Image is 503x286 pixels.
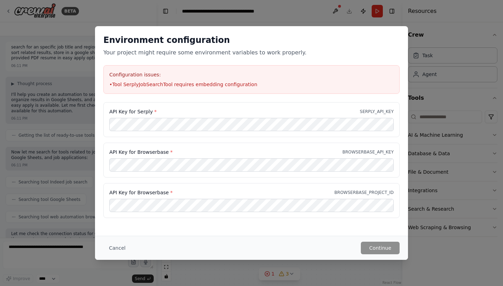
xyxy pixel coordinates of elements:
[109,189,173,196] label: API Key for Browserbase
[109,108,156,115] label: API Key for Serply
[103,35,400,46] h2: Environment configuration
[342,149,394,155] p: BROWSERBASE_API_KEY
[109,71,394,78] h3: Configuration issues:
[360,109,394,114] p: SERPLY_API_KEY
[109,81,394,88] li: • Tool SerplyJobSearchTool requires embedding configuration
[334,190,394,195] p: BROWSERBASE_PROJECT_ID
[361,242,400,254] button: Continue
[103,242,131,254] button: Cancel
[109,149,173,156] label: API Key for Browserbase
[103,48,400,57] p: Your project might require some environment variables to work properly.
